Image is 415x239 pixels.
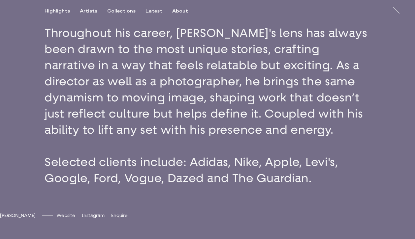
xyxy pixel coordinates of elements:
button: Artists [80,8,107,14]
a: Instagram[URL][DOMAIN_NAME] [82,213,105,218]
button: Highlights [45,8,80,14]
a: Enquire[EMAIL_ADDRESS][DOMAIN_NAME] [111,213,128,218]
div: Artists [80,8,97,14]
a: Website[DOMAIN_NAME] [56,213,75,218]
div: Latest [145,8,162,14]
span: Enquire [111,213,128,218]
div: Collections [107,8,136,14]
button: Latest [145,8,172,14]
button: Collections [107,8,145,14]
span: Instagram [82,213,105,218]
div: Highlights [45,8,70,14]
span: Website [56,213,75,218]
div: About [172,8,188,14]
button: About [172,8,198,14]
